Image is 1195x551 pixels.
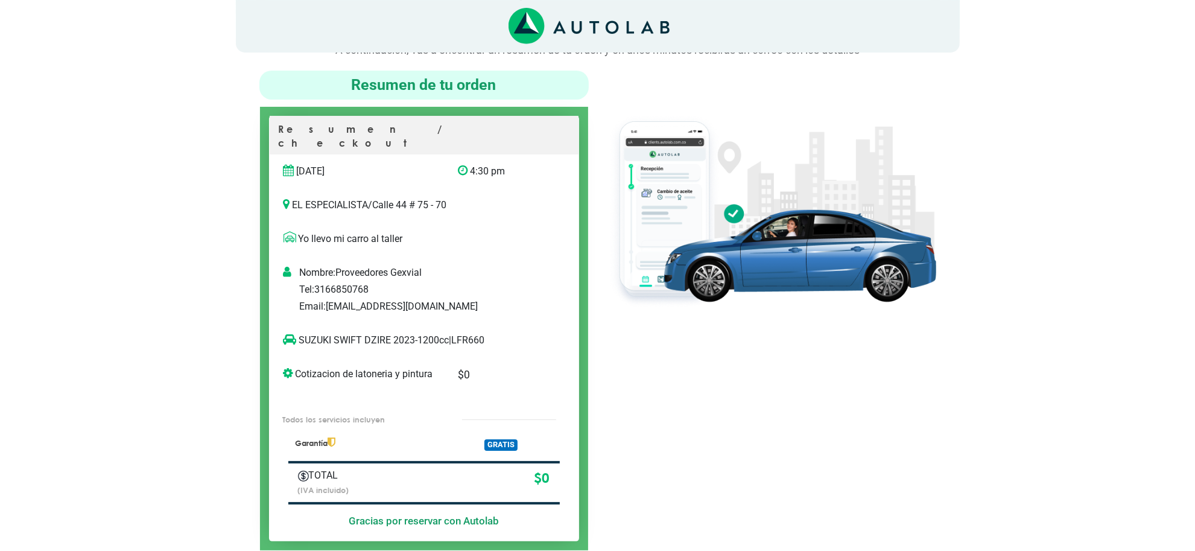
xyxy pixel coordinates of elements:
[284,333,540,348] p: SUZUKI SWIFT DZIRE 2023-1200cc | LFR660
[295,438,440,449] p: Garantía
[279,123,569,154] p: Resumen / checkout
[284,164,440,179] p: [DATE]
[509,20,670,31] a: Link al sitio de autolab
[264,75,584,95] h4: Resumen de tu orden
[299,266,574,280] p: Nombre: Proveedores Gexvial
[298,471,309,482] img: Autobooking-Iconos-23.png
[284,367,440,381] p: Cotizacion de latoneria y pintura
[484,439,518,451] span: GRATIS
[284,198,565,212] p: EL ESPECIALISTA / Calle 44 # 75 - 70
[299,282,574,297] p: Tel: 3166850768
[458,367,539,383] p: $ 0
[299,299,574,314] p: Email: [EMAIL_ADDRESS][DOMAIN_NAME]
[284,232,565,246] p: Yo llevo mi carro al taller
[410,468,550,489] p: $ 0
[458,164,539,179] p: 4:30 pm
[298,468,393,483] p: TOTAL
[298,485,349,495] small: (IVA incluido)
[282,414,437,425] p: Todos los servicios incluyen
[288,515,560,527] h5: Gracias por reservar con Autolab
